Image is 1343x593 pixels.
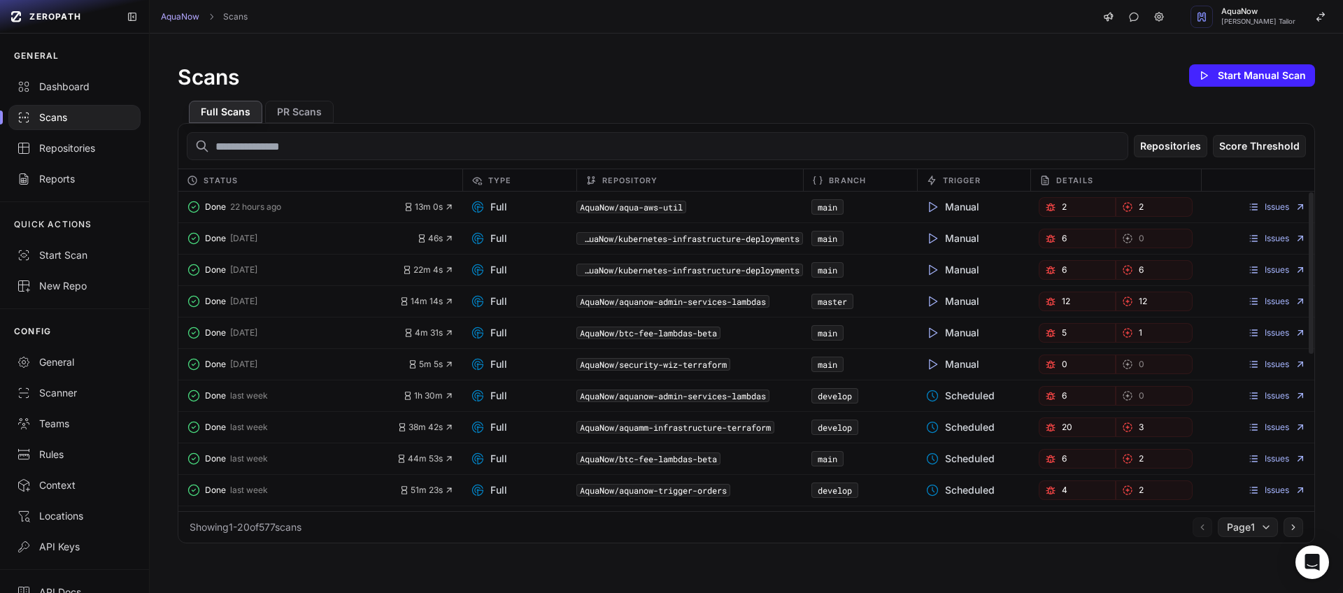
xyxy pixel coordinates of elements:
span: 6 [1062,453,1067,464]
span: 2 [1139,485,1144,496]
a: 2 [1116,197,1193,217]
a: 0 [1116,229,1193,248]
span: Scheduled [925,452,995,466]
button: 14m 14s [399,296,454,307]
a: Scans [223,11,248,22]
span: 0 [1062,359,1067,370]
span: Done [205,233,226,244]
span: Full [471,294,507,308]
span: Done [205,485,226,496]
button: 0 [1039,355,1116,374]
span: last week [230,422,268,433]
span: [DATE] [230,296,257,307]
span: 6 [1139,264,1144,276]
p: GENERAL [14,50,59,62]
a: develop [818,422,852,433]
button: 5m 5s [408,359,454,370]
a: 6 [1039,449,1116,469]
h1: Scans [178,64,239,90]
span: Full [471,231,507,245]
a: develop [818,390,852,401]
a: 0 [1116,355,1193,374]
span: Scheduled [925,420,995,434]
span: 12 [1062,296,1070,307]
a: ZEROPATH [6,6,115,28]
button: 1h 30m [403,390,454,401]
span: 2 [1062,201,1067,213]
button: 4 [1039,480,1116,500]
a: Issues [1248,422,1306,433]
span: [DATE] [230,327,257,338]
button: Start Manual Scan [1189,64,1315,87]
span: Full [471,420,507,434]
button: 38m 42s [397,422,454,433]
span: Manual [925,200,979,214]
button: 6 [1039,386,1116,406]
span: Manual [925,263,979,277]
span: Full [471,357,507,371]
span: Details [1056,172,1093,189]
span: 2 [1139,201,1144,213]
span: Full [471,452,507,466]
span: Done [205,296,226,307]
button: Done last week [187,449,397,469]
div: Start Scan [17,248,132,262]
a: 5 [1039,323,1116,343]
span: Done [205,390,226,401]
button: AquaNow/kubernetes-infrastructure-deployments [576,232,804,245]
div: Teams [17,417,132,431]
span: Full [471,389,507,403]
button: 13m 0s [404,201,454,213]
a: 2 [1039,197,1116,217]
p: CONFIG [14,326,51,337]
a: 3 [1116,417,1193,437]
button: 12 [1039,292,1116,311]
span: 4 [1062,485,1067,496]
a: 6 [1116,260,1193,280]
code: AquaNow/aquamm-infrastructure-terraform [576,421,774,434]
div: New Repo [17,279,132,293]
button: Done last week [187,417,397,437]
button: 44m 53s [397,453,454,464]
button: 46s [417,233,454,244]
a: 20 [1039,417,1116,437]
div: Scanner [17,386,132,400]
span: Done [205,264,226,276]
code: AquaNow/btc-fee-lambdas-beta [576,452,720,465]
button: 51m 23s [399,485,454,496]
div: API Keys [17,540,132,554]
div: Context [17,478,132,492]
code: AquaNow/aquanow-admin-services-lambdas [576,295,769,308]
span: 6 [1062,233,1067,244]
span: Manual [925,231,979,245]
div: Rules [17,448,132,462]
span: Full [471,483,507,497]
svg: chevron right, [206,12,216,22]
a: Issues [1248,485,1306,496]
a: 6 [1039,229,1116,248]
span: 1 [1139,327,1142,338]
span: Type [488,172,511,189]
button: 22m 4s [402,264,454,276]
div: General [17,355,132,369]
p: QUICK ACTIONS [14,219,92,230]
span: AquaNow [1221,8,1295,15]
a: master [818,296,847,307]
button: 1 [1116,323,1193,343]
button: Page1 [1218,517,1278,537]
